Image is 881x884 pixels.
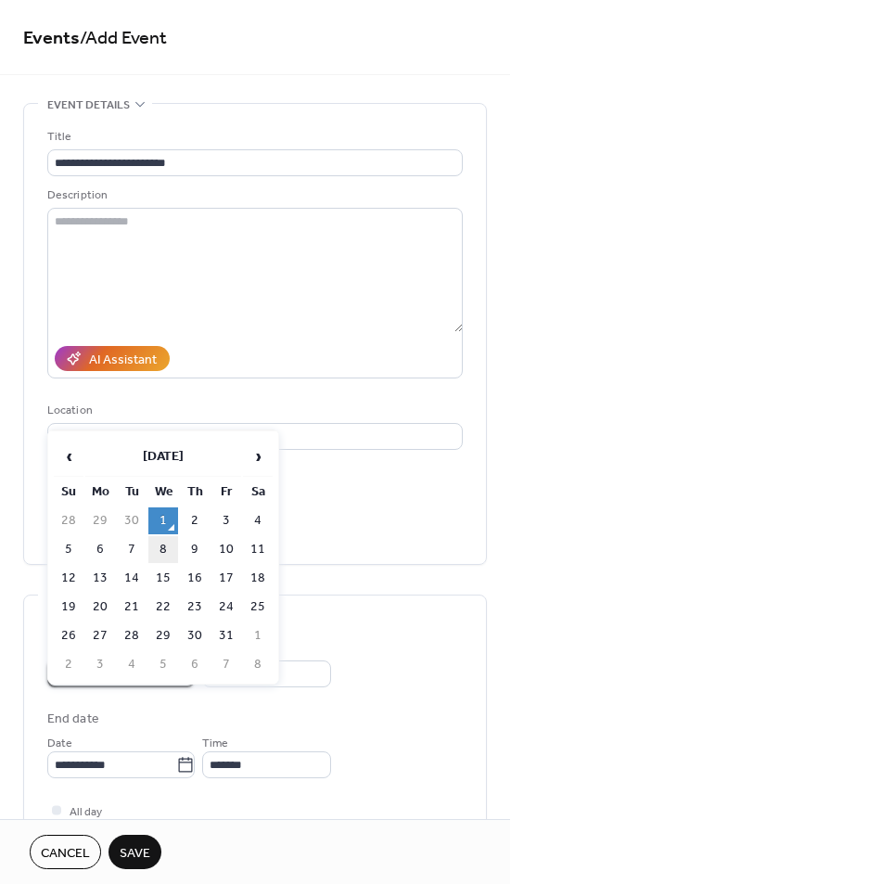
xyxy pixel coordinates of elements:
td: 31 [211,622,241,649]
th: [DATE] [85,437,241,477]
th: Fr [211,479,241,506]
td: 16 [180,565,210,592]
span: Time [202,734,228,753]
td: 9 [180,536,210,563]
button: AI Assistant [55,346,170,371]
td: 22 [148,594,178,621]
td: 30 [180,622,210,649]
td: 8 [148,536,178,563]
div: End date [47,710,99,729]
td: 13 [85,565,115,592]
td: 4 [243,507,273,534]
td: 28 [117,622,147,649]
td: 17 [211,565,241,592]
div: AI Assistant [89,351,157,370]
span: › [244,438,272,475]
td: 24 [211,594,241,621]
span: All day [70,802,102,822]
th: Sa [243,479,273,506]
td: 28 [54,507,83,534]
td: 26 [54,622,83,649]
td: 14 [117,565,147,592]
td: 19 [54,594,83,621]
td: 4 [117,651,147,678]
span: Cancel [41,844,90,864]
td: 15 [148,565,178,592]
td: 6 [180,651,210,678]
td: 12 [54,565,83,592]
td: 2 [180,507,210,534]
span: Date [47,734,72,753]
td: 10 [211,536,241,563]
td: 5 [54,536,83,563]
td: 25 [243,594,273,621]
th: Th [180,479,210,506]
td: 8 [243,651,273,678]
button: Cancel [30,835,101,869]
td: 11 [243,536,273,563]
th: Su [54,479,83,506]
th: Mo [85,479,115,506]
td: 29 [148,622,178,649]
div: Location [47,401,459,420]
button: Save [109,835,161,869]
td: 5 [148,651,178,678]
th: Tu [117,479,147,506]
td: 6 [85,536,115,563]
td: 3 [85,651,115,678]
td: 23 [180,594,210,621]
td: 18 [243,565,273,592]
td: 7 [117,536,147,563]
td: 29 [85,507,115,534]
div: Title [47,127,459,147]
a: Events [23,20,80,57]
th: We [148,479,178,506]
td: 1 [148,507,178,534]
span: Event details [47,96,130,115]
td: 2 [54,651,83,678]
span: ‹ [55,438,83,475]
td: 7 [211,651,241,678]
td: 27 [85,622,115,649]
td: 1 [243,622,273,649]
span: Save [120,844,150,864]
td: 20 [85,594,115,621]
span: / Add Event [80,20,167,57]
td: 3 [211,507,241,534]
td: 21 [117,594,147,621]
div: Description [47,186,459,205]
td: 30 [117,507,147,534]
